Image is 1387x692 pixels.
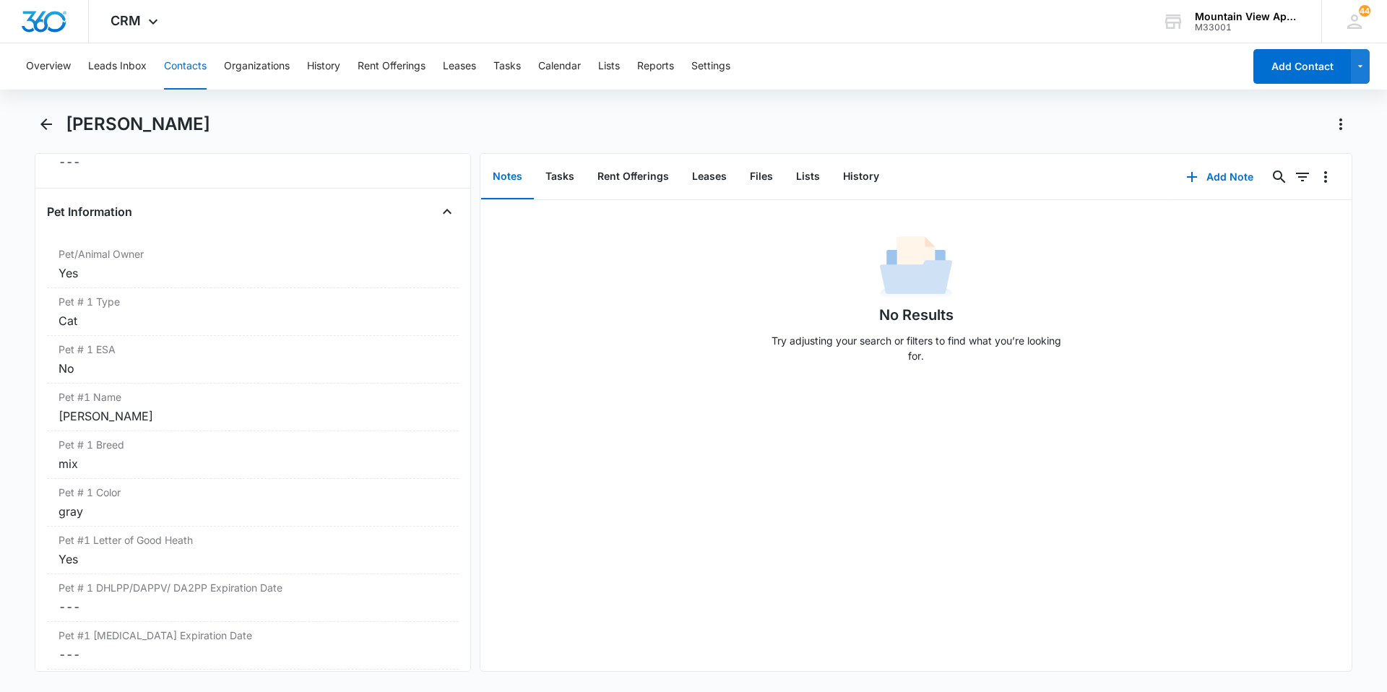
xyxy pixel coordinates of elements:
[358,43,425,90] button: Rent Offerings
[59,360,447,377] div: No
[88,43,147,90] button: Leads Inbox
[47,241,459,288] div: Pet/Animal OwnerYes
[59,646,447,663] dd: ---
[35,113,57,136] button: Back
[1291,165,1314,189] button: Filters
[59,598,447,615] dd: ---
[59,342,447,357] label: Pet # 1 ESA
[307,43,340,90] button: History
[66,113,210,135] h1: [PERSON_NAME]
[880,232,952,304] img: No Data
[598,43,620,90] button: Lists
[111,13,141,28] span: CRM
[59,628,447,643] label: Pet #1 [MEDICAL_DATA] Expiration Date
[47,479,459,527] div: Pet # 1 Colorgray
[443,43,476,90] button: Leases
[481,155,534,199] button: Notes
[26,43,71,90] button: Overview
[637,43,674,90] button: Reports
[47,384,459,431] div: Pet #1 Name[PERSON_NAME]
[59,455,447,472] div: mix
[59,485,447,500] label: Pet # 1 Color
[764,333,1068,363] p: Try adjusting your search or filters to find what you’re looking for.
[1268,165,1291,189] button: Search...
[1253,49,1351,84] button: Add Contact
[785,155,831,199] button: Lists
[879,304,954,326] h1: No Results
[47,574,459,622] div: Pet # 1 DHLPP/DAPPV/ DA2PP Expiration Date---
[59,503,447,520] div: gray
[59,294,447,309] label: Pet # 1 Type
[831,155,891,199] button: History
[1329,113,1352,136] button: Actions
[47,288,459,336] div: Pet # 1 TypeCat
[59,389,447,405] label: Pet #1 Name
[1359,5,1370,17] span: 44
[47,203,132,220] h4: Pet Information
[738,155,785,199] button: Files
[1172,160,1268,194] button: Add Note
[1195,22,1300,33] div: account id
[47,336,459,384] div: Pet # 1 ESANo
[680,155,738,199] button: Leases
[59,532,447,548] label: Pet #1 Letter of Good Heath
[534,155,586,199] button: Tasks
[164,43,207,90] button: Contacts
[47,622,459,670] div: Pet #1 [MEDICAL_DATA] Expiration Date---
[224,43,290,90] button: Organizations
[59,437,447,452] label: Pet # 1 Breed
[59,246,447,261] label: Pet/Animal Owner
[59,312,447,329] div: Cat
[59,407,447,425] div: [PERSON_NAME]
[1314,165,1337,189] button: Overflow Menu
[59,550,447,568] div: Yes
[59,264,447,282] div: Yes
[47,431,459,479] div: Pet # 1 Breedmix
[59,153,447,170] dd: ---
[538,43,581,90] button: Calendar
[436,200,459,223] button: Close
[691,43,730,90] button: Settings
[586,155,680,199] button: Rent Offerings
[1195,11,1300,22] div: account name
[47,527,459,574] div: Pet #1 Letter of Good HeathYes
[493,43,521,90] button: Tasks
[59,580,447,595] label: Pet # 1 DHLPP/DAPPV/ DA2PP Expiration Date
[1359,5,1370,17] div: notifications count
